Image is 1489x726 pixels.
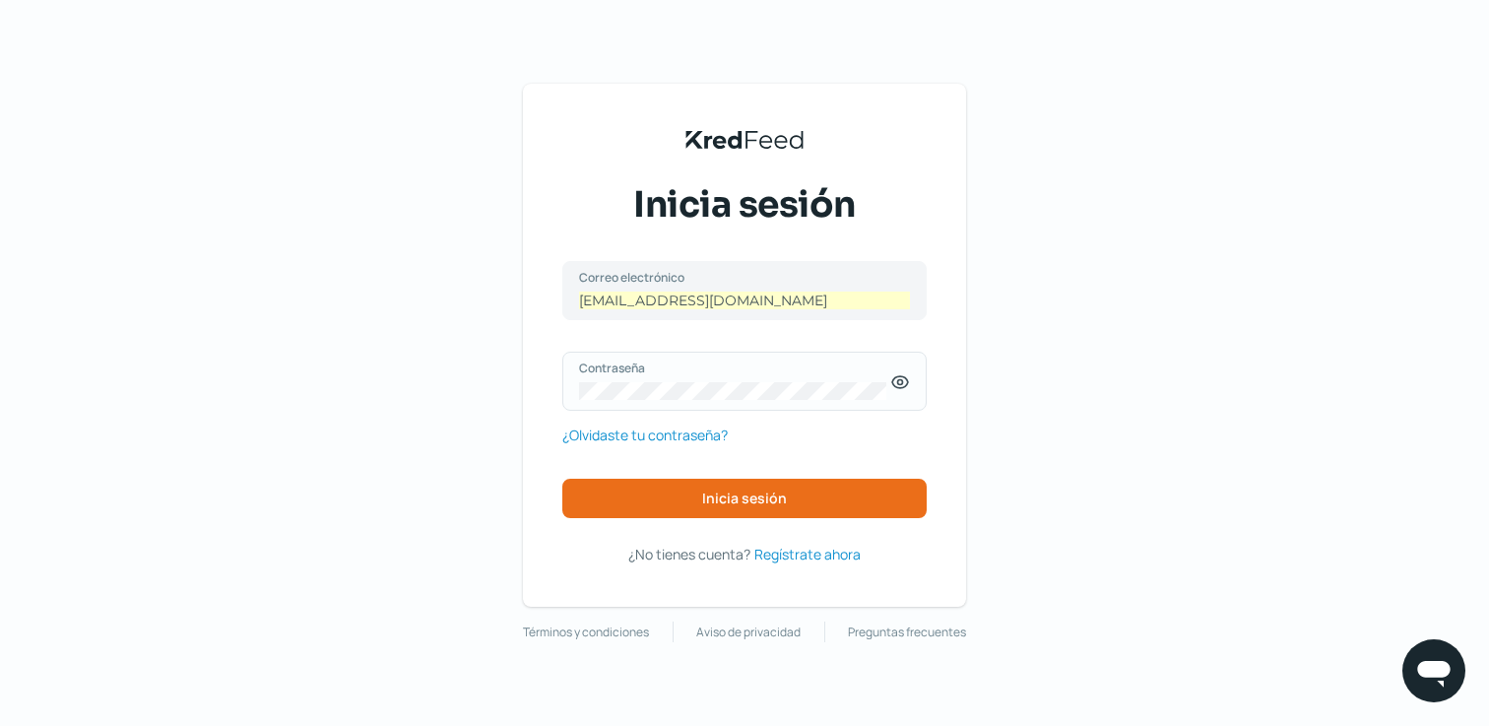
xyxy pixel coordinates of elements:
span: ¿No tienes cuenta? [628,545,750,563]
label: Contraseña [579,360,890,376]
a: Aviso de privacidad [696,622,801,643]
span: Inicia sesión [633,180,856,230]
label: Correo electrónico [579,269,890,286]
a: ¿Olvidaste tu contraseña? [562,423,728,447]
button: Inicia sesión [562,479,927,518]
span: Inicia sesión [702,492,787,505]
a: Términos y condiciones [523,622,649,643]
img: chatIcon [1414,651,1454,691]
a: Regístrate ahora [754,542,861,566]
a: Preguntas frecuentes [848,622,966,643]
